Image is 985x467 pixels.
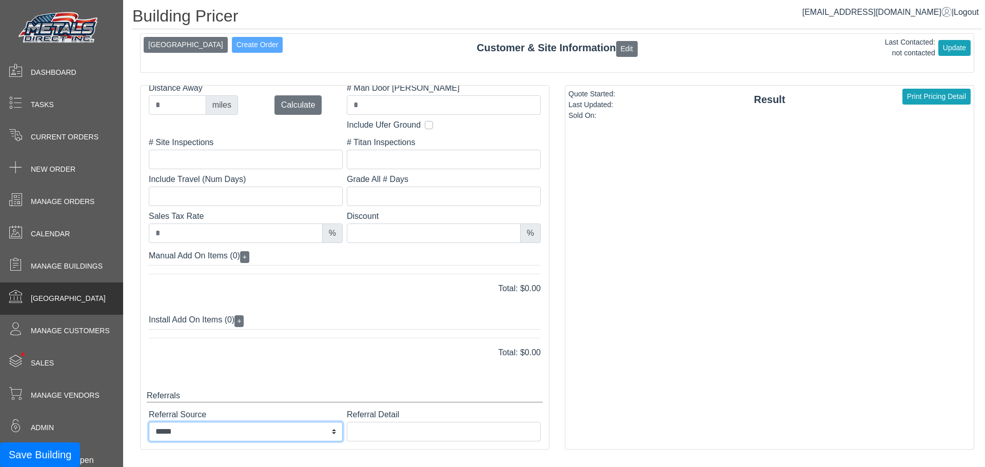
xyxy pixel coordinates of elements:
h1: Building Pricer [132,6,982,29]
div: Manual Add On Items (0) [149,247,541,266]
label: Referral Source [149,409,343,421]
span: Manage Vendors [31,390,100,401]
button: Update [938,40,971,56]
div: Referrals [147,390,543,402]
span: • [10,338,36,371]
span: New Order [31,164,75,175]
div: Customer & Site Information [141,40,974,56]
label: # Titan Inspections [347,136,541,149]
label: # Site Inspections [149,136,343,149]
button: Edit [616,41,638,57]
label: # Man Door [PERSON_NAME] [347,82,541,94]
a: [EMAIL_ADDRESS][DOMAIN_NAME] [802,8,952,16]
div: Install Add On Items (0) [149,311,541,330]
label: Include Travel (Num Days) [149,173,343,186]
button: [GEOGRAPHIC_DATA] [144,37,228,53]
span: Sales [31,358,54,369]
span: [GEOGRAPHIC_DATA] [31,293,106,304]
div: Result [565,92,974,107]
label: Discount [347,210,541,222]
div: Sold On: [568,110,615,121]
div: miles [206,95,238,115]
img: Metals Direct Inc Logo [15,9,103,47]
div: Last Updated: [568,99,615,110]
span: Manage Buildings [31,261,103,272]
div: Last Contacted: not contacted [885,37,935,58]
label: Grade All # Days [347,173,541,186]
span: Tasks [31,99,54,110]
span: Logout [954,8,979,16]
div: % [322,224,343,243]
button: Calculate [274,95,322,115]
label: Referral Detail [347,409,541,421]
button: + [240,251,249,263]
div: Total: $0.00 [141,347,548,359]
button: Create Order [232,37,283,53]
span: Calendar [31,229,70,239]
div: | [802,6,979,18]
span: Admin [31,422,54,433]
button: Print Pricing Detail [902,89,971,105]
div: % [520,224,541,243]
span: Manage Orders [31,196,94,207]
span: Manage Customers [31,326,110,336]
div: Total: $0.00 [141,282,548,295]
button: + [234,315,244,327]
label: Include Ufer Ground [347,119,421,131]
div: Quote Started: [568,89,615,99]
label: Distance Away [149,82,238,94]
span: Current Orders [31,132,98,143]
label: Sales Tax Rate [149,210,343,222]
span: Dashboard [31,67,76,78]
